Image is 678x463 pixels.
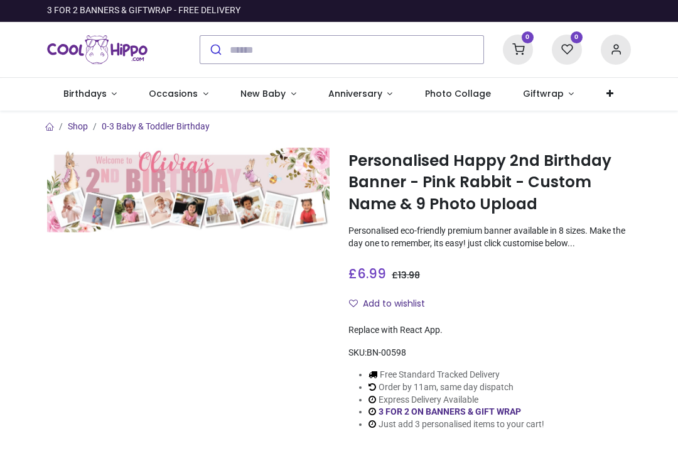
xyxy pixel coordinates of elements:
div: 3 FOR 2 BANNERS & GIFTWRAP - FREE DELIVERY [47,4,240,17]
span: £ [348,264,386,283]
span: New Baby [240,87,286,100]
a: Occasions [133,78,225,111]
a: Birthdays [47,78,133,111]
span: Birthdays [63,87,107,100]
li: Express Delivery Available [369,394,544,406]
span: Anniversary [328,87,382,100]
a: Giftwrap [507,78,590,111]
img: Cool Hippo [47,32,148,67]
sup: 0 [522,31,534,43]
h1: Personalised Happy 2nd Birthday Banner - Pink Rabbit - Custom Name & 9 Photo Upload [348,150,631,215]
i: Add to wishlist [349,299,358,308]
li: Order by 11am, same day dispatch [369,381,544,394]
sup: 0 [571,31,583,43]
a: 0 [552,44,582,54]
iframe: Customer reviews powered by Trustpilot [367,4,631,17]
span: BN-00598 [367,347,406,357]
a: New Baby [225,78,313,111]
span: 13.98 [398,269,420,281]
a: Shop [68,121,88,131]
p: Personalised eco-friendly premium banner available in 8 sizes. Make the day one to remember, its ... [348,225,631,249]
div: SKU: [348,347,631,359]
span: Giftwrap [523,87,564,100]
li: Free Standard Tracked Delivery [369,369,544,381]
a: Anniversary [312,78,409,111]
a: 0 [503,44,533,54]
a: 3 FOR 2 ON BANNERS & GIFT WRAP [379,406,521,417]
li: Just add 3 personalised items to your cart! [369,418,544,431]
button: Submit [200,36,230,63]
a: 0-3 Baby & Toddler Birthday [102,121,210,131]
div: Replace with React App. [348,324,631,337]
span: 6.99 [357,264,386,283]
a: Logo of Cool Hippo [47,32,148,67]
span: Photo Collage [425,87,491,100]
span: £ [392,269,420,281]
span: Occasions [149,87,198,100]
button: Add to wishlistAdd to wishlist [348,293,436,315]
img: Personalised Happy 2nd Birthday Banner - Pink Rabbit - Custom Name & 9 Photo Upload [47,148,330,232]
